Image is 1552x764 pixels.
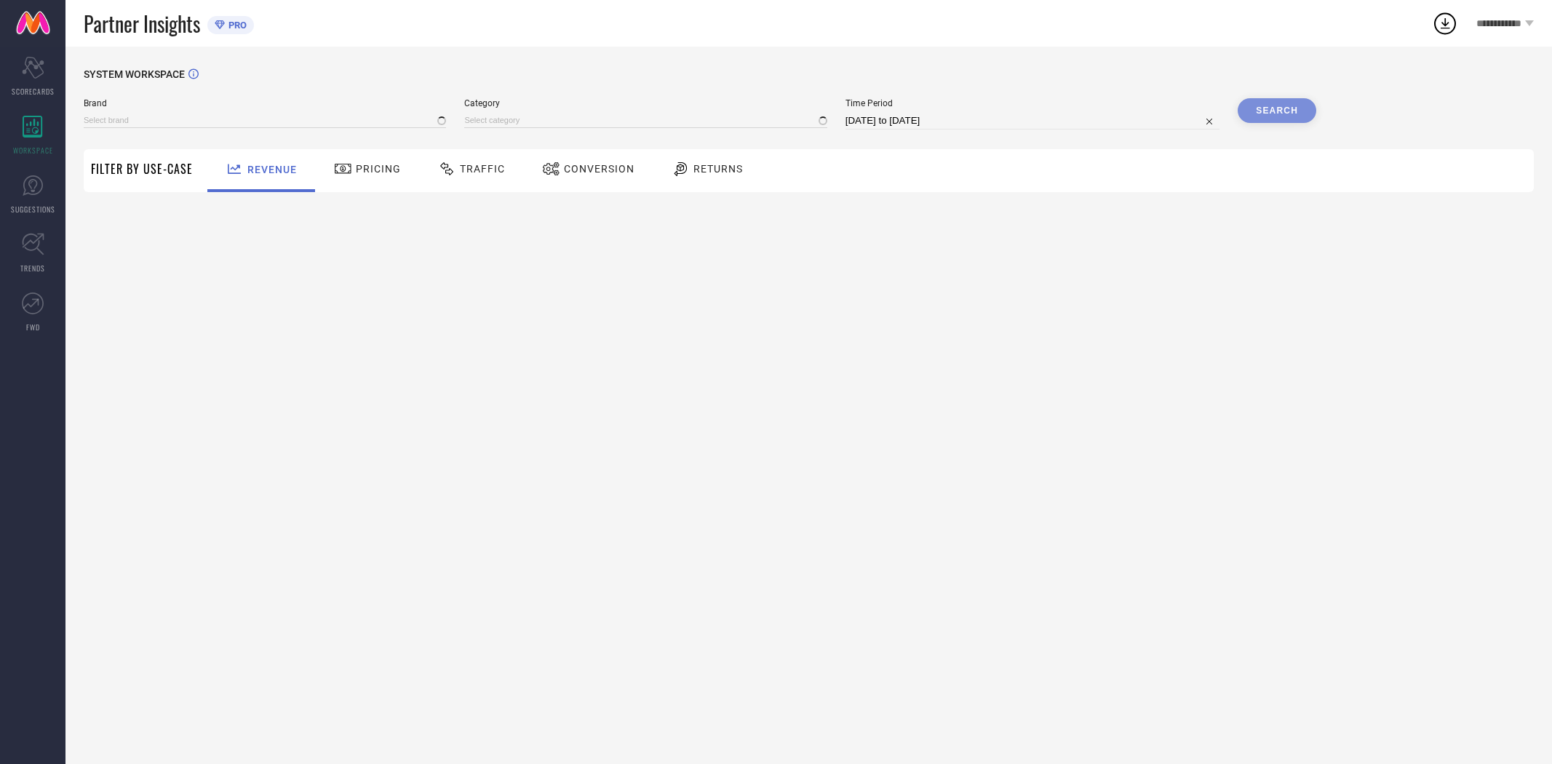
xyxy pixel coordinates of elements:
[464,98,827,108] span: Category
[26,322,40,333] span: FWD
[693,163,743,175] span: Returns
[845,98,1219,108] span: Time Period
[845,112,1219,130] input: Select time period
[11,204,55,215] span: SUGGESTIONS
[356,163,401,175] span: Pricing
[12,86,55,97] span: SCORECARDS
[84,9,200,39] span: Partner Insights
[225,20,247,31] span: PRO
[84,113,446,128] input: Select brand
[1432,10,1458,36] div: Open download list
[91,160,193,178] span: Filter By Use-Case
[84,98,446,108] span: Brand
[247,164,297,175] span: Revenue
[13,145,53,156] span: WORKSPACE
[564,163,634,175] span: Conversion
[460,163,505,175] span: Traffic
[84,68,185,80] span: SYSTEM WORKSPACE
[464,113,827,128] input: Select category
[20,263,45,274] span: TRENDS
